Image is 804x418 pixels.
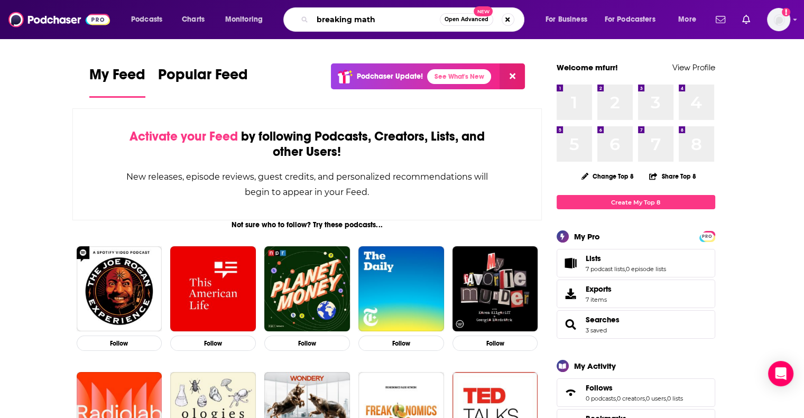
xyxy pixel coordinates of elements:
[427,69,491,84] a: See What's New
[77,336,162,351] button: Follow
[701,232,714,240] a: PRO
[557,249,715,277] span: Lists
[671,11,709,28] button: open menu
[557,378,715,407] span: Follows
[77,246,162,332] img: The Joe Rogan Experience
[574,231,600,241] div: My Pro
[625,265,626,273] span: ,
[586,327,607,334] a: 3 saved
[126,129,489,160] div: by following Podcasts, Creators, Lists, and other Users!
[586,383,683,393] a: Follows
[452,246,538,332] img: My Favorite Murder with Karen Kilgariff and Georgia Hardstark
[158,66,248,90] span: Popular Feed
[474,6,493,16] span: New
[175,11,211,28] a: Charts
[616,395,617,402] span: ,
[358,246,444,332] img: The Daily
[667,395,683,402] a: 0 lists
[617,395,645,402] a: 0 creators
[131,12,162,27] span: Podcasts
[626,265,666,273] a: 0 episode lists
[666,395,667,402] span: ,
[124,11,176,28] button: open menu
[560,385,581,400] a: Follows
[701,233,714,240] span: PRO
[586,284,612,294] span: Exports
[158,66,248,98] a: Popular Feed
[738,11,754,29] a: Show notifications dropdown
[649,166,696,187] button: Share Top 8
[557,280,715,308] a: Exports
[557,310,715,339] span: Searches
[264,246,350,332] img: Planet Money
[170,246,256,332] img: This American Life
[711,11,729,29] a: Show notifications dropdown
[575,170,641,183] button: Change Top 8
[586,395,616,402] a: 0 podcasts
[126,169,489,200] div: New releases, episode reviews, guest credits, and personalized recommendations will begin to appe...
[557,195,715,209] a: Create My Top 8
[586,296,612,303] span: 7 items
[293,7,534,32] div: Search podcasts, credits, & more...
[586,254,601,263] span: Lists
[672,62,715,72] a: View Profile
[678,12,696,27] span: More
[782,8,790,16] svg: Add a profile image
[586,265,625,273] a: 7 podcast lists
[574,361,616,371] div: My Activity
[130,128,238,144] span: Activate your Feed
[586,254,666,263] a: Lists
[767,8,790,31] span: Logged in as mfurr
[598,11,671,28] button: open menu
[312,11,440,28] input: Search podcasts, credits, & more...
[170,336,256,351] button: Follow
[72,220,542,229] div: Not sure who to follow? Try these podcasts...
[768,361,793,386] div: Open Intercom Messenger
[357,72,423,81] p: Podchaser Update!
[538,11,600,28] button: open menu
[440,13,493,26] button: Open AdvancedNew
[605,12,655,27] span: For Podcasters
[767,8,790,31] img: User Profile
[646,395,666,402] a: 0 users
[586,315,620,324] a: Searches
[89,66,145,98] a: My Feed
[546,12,587,27] span: For Business
[218,11,276,28] button: open menu
[225,12,263,27] span: Monitoring
[586,383,613,393] span: Follows
[358,336,444,351] button: Follow
[452,336,538,351] button: Follow
[182,12,205,27] span: Charts
[264,336,350,351] button: Follow
[445,17,488,22] span: Open Advanced
[767,8,790,31] button: Show profile menu
[560,286,581,301] span: Exports
[645,395,646,402] span: ,
[89,66,145,90] span: My Feed
[8,10,110,30] img: Podchaser - Follow, Share and Rate Podcasts
[557,62,618,72] a: Welcome mfurr!
[560,317,581,332] a: Searches
[560,256,581,271] a: Lists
